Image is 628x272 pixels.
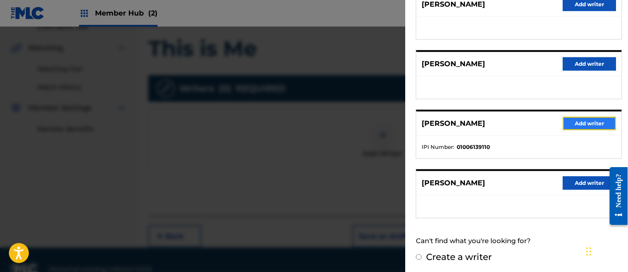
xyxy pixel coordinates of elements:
[457,143,490,151] strong: 01006139110
[603,160,628,232] iframe: Resource Center
[586,238,592,265] div: Drag
[79,8,90,19] img: Top Rightsholders
[148,9,158,17] span: (2)
[563,57,616,71] button: Add writer
[422,143,454,151] span: IPI Number :
[422,118,485,129] p: [PERSON_NAME]
[11,7,45,20] img: MLC Logo
[584,229,628,272] iframe: Chat Widget
[95,8,158,18] span: Member Hub
[426,252,492,262] label: Create a writer
[563,117,616,130] button: Add writer
[416,232,622,251] div: Can't find what you're looking for?
[422,178,485,188] p: [PERSON_NAME]
[563,176,616,190] button: Add writer
[422,59,485,69] p: [PERSON_NAME]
